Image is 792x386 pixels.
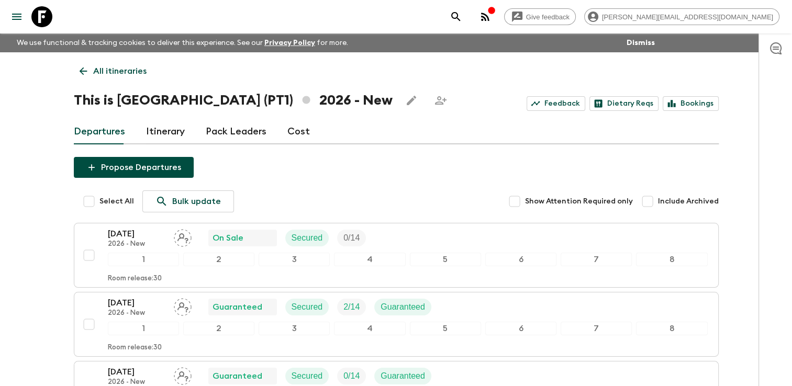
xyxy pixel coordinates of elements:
[108,240,165,248] p: 2026 - New
[183,322,254,335] div: 2
[74,223,719,288] button: [DATE]2026 - NewAssign pack leaderOn SaleSecuredTrip Fill12345678Room release:30
[381,370,425,382] p: Guaranteed
[108,309,165,317] p: 2026 - New
[337,299,366,315] div: Trip Fill
[561,322,632,335] div: 7
[410,253,481,266] div: 5
[74,157,194,178] button: Propose Departures
[334,253,405,266] div: 4
[485,322,556,335] div: 6
[142,190,234,212] a: Bulk update
[74,292,719,357] button: [DATE]2026 - NewAssign pack leaderGuaranteedSecuredTrip FillGuaranteed12345678Room release:30
[213,301,262,313] p: Guaranteed
[410,322,481,335] div: 5
[504,8,576,25] a: Give feedback
[525,196,633,207] span: Show Attention Required only
[6,6,27,27] button: menu
[108,253,179,266] div: 1
[445,6,466,27] button: search adventures
[520,13,575,21] span: Give feedback
[401,90,422,111] button: Edit this itinerary
[108,275,162,283] p: Room release: 30
[663,96,719,111] a: Bookings
[287,119,310,144] a: Cost
[99,196,134,207] span: Select All
[584,8,779,25] div: [PERSON_NAME][EMAIL_ADDRESS][DOMAIN_NAME]
[381,301,425,313] p: Guaranteed
[74,119,125,144] a: Departures
[343,301,360,313] p: 2 / 14
[561,253,632,266] div: 7
[292,370,323,382] p: Secured
[285,299,329,315] div: Secured
[343,370,360,382] p: 0 / 14
[108,228,165,240] p: [DATE]
[213,370,262,382] p: Guaranteed
[589,96,659,111] a: Dietary Reqs
[183,253,254,266] div: 2
[285,230,329,246] div: Secured
[93,65,147,77] p: All itineraries
[636,322,707,335] div: 8
[337,368,366,384] div: Trip Fill
[337,230,366,246] div: Trip Fill
[108,344,162,352] p: Room release: 30
[527,96,585,111] a: Feedback
[108,297,165,309] p: [DATE]
[624,36,657,50] button: Dismiss
[174,370,192,379] span: Assign pack leader
[264,39,315,47] a: Privacy Policy
[636,253,707,266] div: 8
[658,196,719,207] span: Include Archived
[146,119,185,144] a: Itinerary
[343,232,360,244] p: 0 / 14
[174,232,192,241] span: Assign pack leader
[206,119,266,144] a: Pack Leaders
[485,253,556,266] div: 6
[174,301,192,310] span: Assign pack leader
[213,232,243,244] p: On Sale
[292,301,323,313] p: Secured
[596,13,779,21] span: [PERSON_NAME][EMAIL_ADDRESS][DOMAIN_NAME]
[172,195,221,208] p: Bulk update
[259,322,330,335] div: 3
[13,33,352,52] p: We use functional & tracking cookies to deliver this experience. See our for more.
[108,322,179,335] div: 1
[74,90,393,111] h1: This is [GEOGRAPHIC_DATA] (PT1) 2026 - New
[285,368,329,384] div: Secured
[74,61,152,82] a: All itineraries
[259,253,330,266] div: 3
[292,232,323,244] p: Secured
[108,366,165,378] p: [DATE]
[334,322,405,335] div: 4
[430,90,451,111] span: Share this itinerary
